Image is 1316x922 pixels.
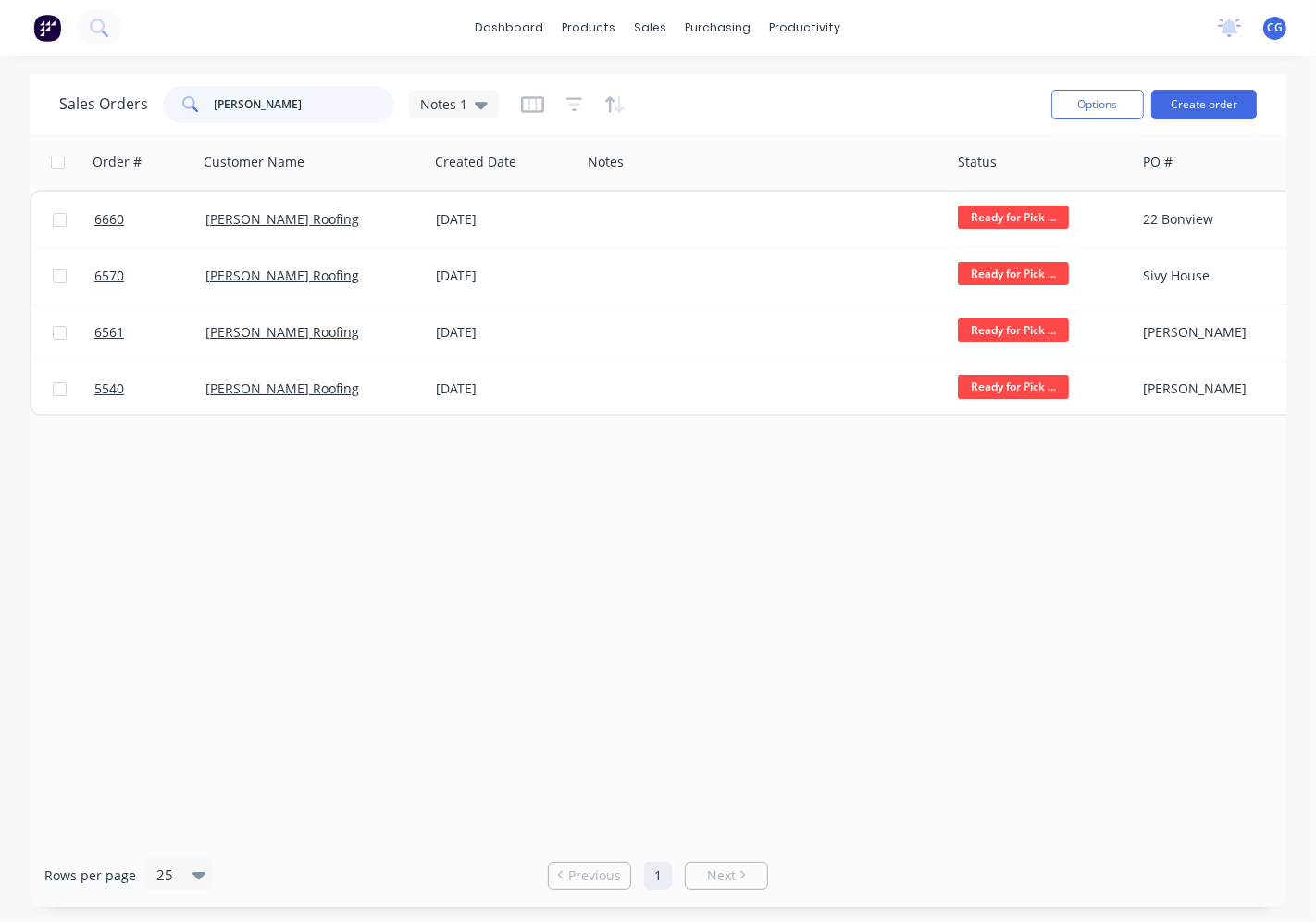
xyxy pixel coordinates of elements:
[626,14,677,42] div: sales
[33,14,61,42] img: Factory
[686,866,767,885] a: Next page
[205,267,359,284] a: [PERSON_NAME] Roofing
[205,380,359,397] a: [PERSON_NAME] Roofing
[1143,153,1173,171] div: PO #
[553,14,626,42] div: products
[958,153,997,171] div: Status
[958,318,1069,342] span: Ready for Pick ...
[44,866,136,885] span: Rows per page
[466,14,553,42] a: dashboard
[205,210,359,228] a: [PERSON_NAME] Roofing
[958,375,1069,398] span: Ready for Pick ...
[420,94,467,114] span: Notes 1
[644,862,672,890] a: Page 1 is your current page
[59,95,148,113] h1: Sales Orders
[205,323,359,341] a: [PERSON_NAME] Roofing
[761,14,850,42] div: productivity
[94,380,124,398] span: 5540
[549,866,630,885] a: Previous page
[1051,90,1144,119] button: Options
[436,380,574,398] div: [DATE]
[436,323,574,342] div: [DATE]
[94,361,205,417] a: 5540
[94,248,205,304] a: 6570
[94,210,124,229] span: 6660
[94,305,205,360] a: 6561
[93,153,142,171] div: Order #
[1267,19,1283,36] span: CG
[215,86,395,123] input: Search...
[568,866,621,885] span: Previous
[436,210,574,229] div: [DATE]
[94,192,205,247] a: 6660
[707,866,736,885] span: Next
[94,323,124,342] span: 6561
[958,206,1069,229] span: Ready for Pick ...
[1151,90,1257,119] button: Create order
[540,862,776,890] ul: Pagination
[435,153,516,171] div: Created Date
[588,153,624,171] div: Notes
[94,267,124,285] span: 6570
[677,14,761,42] div: purchasing
[958,262,1069,285] span: Ready for Pick ...
[436,267,574,285] div: [DATE]
[204,153,304,171] div: Customer Name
